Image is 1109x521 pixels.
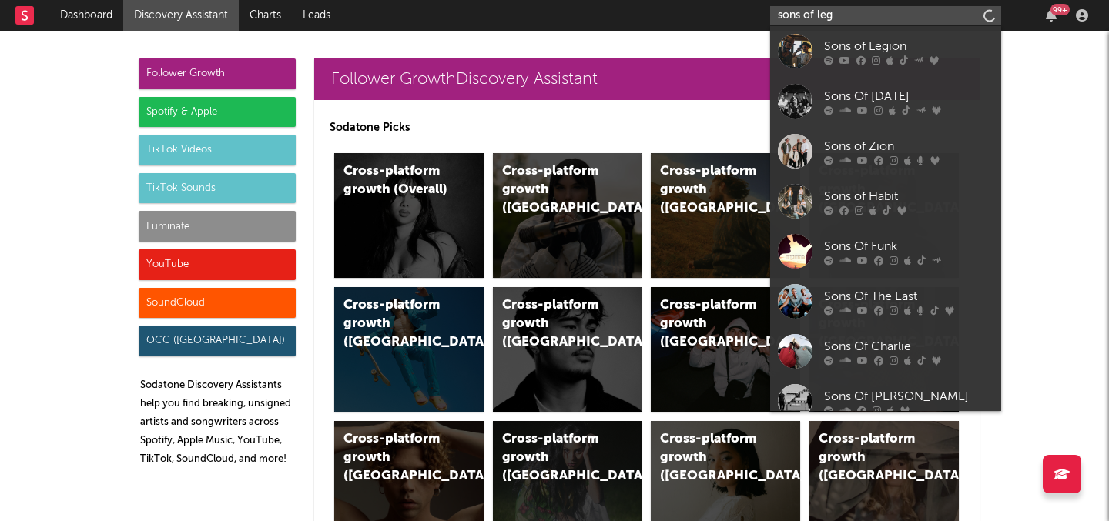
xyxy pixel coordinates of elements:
[824,37,993,55] div: Sons of Legion
[493,153,642,278] a: Cross-platform growth ([GEOGRAPHIC_DATA])
[139,97,296,128] div: Spotify & Apple
[824,87,993,105] div: Sons Of [DATE]
[343,162,448,199] div: Cross-platform growth (Overall)
[651,153,800,278] a: Cross-platform growth ([GEOGRAPHIC_DATA])
[770,226,1001,276] a: Sons Of Funk
[343,430,448,486] div: Cross-platform growth ([GEOGRAPHIC_DATA])
[770,276,1001,326] a: Sons Of The East
[139,58,296,89] div: Follower Growth
[334,153,484,278] a: Cross-platform growth (Overall)
[824,387,993,406] div: Sons Of [PERSON_NAME]
[651,287,800,412] a: Cross-platform growth ([GEOGRAPHIC_DATA]/GSA)
[770,76,1001,126] a: Sons Of [DATE]
[314,58,980,100] a: Follower GrowthDiscovery Assistant
[139,173,296,204] div: TikTok Sounds
[139,135,296,165] div: TikTok Videos
[502,430,607,486] div: Cross-platform growth ([GEOGRAPHIC_DATA])
[660,430,765,486] div: Cross-platform growth ([GEOGRAPHIC_DATA])
[1046,9,1057,22] button: 99+
[139,249,296,280] div: YouTube
[1050,4,1070,15] div: 99 +
[502,296,607,352] div: Cross-platform growth ([GEOGRAPHIC_DATA])
[824,287,993,306] div: Sons Of The East
[770,376,1001,426] a: Sons Of [PERSON_NAME]
[139,288,296,319] div: SoundCloud
[139,211,296,242] div: Luminate
[343,296,448,352] div: Cross-platform growth ([GEOGRAPHIC_DATA])
[502,162,607,218] div: Cross-platform growth ([GEOGRAPHIC_DATA])
[770,176,1001,226] a: Sons of Habit
[824,337,993,356] div: Sons Of Charlie
[660,162,765,218] div: Cross-platform growth ([GEOGRAPHIC_DATA])
[493,287,642,412] a: Cross-platform growth ([GEOGRAPHIC_DATA])
[139,326,296,356] div: OCC ([GEOGRAPHIC_DATA])
[824,137,993,155] div: Sons of Zion
[770,26,1001,76] a: Sons of Legion
[660,296,765,352] div: Cross-platform growth ([GEOGRAPHIC_DATA]/GSA)
[770,126,1001,176] a: Sons of Zion
[140,376,296,469] p: Sodatone Discovery Assistants help you find breaking, unsigned artists and songwriters across Spo...
[770,326,1001,376] a: Sons Of Charlie
[334,287,484,412] a: Cross-platform growth ([GEOGRAPHIC_DATA])
[330,119,964,137] p: Sodatone Picks
[824,187,993,205] div: Sons of Habit
[824,237,993,255] div: Sons Of Funk
[770,6,1001,25] input: Search for artists
[819,430,923,486] div: Cross-platform growth ([GEOGRAPHIC_DATA])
